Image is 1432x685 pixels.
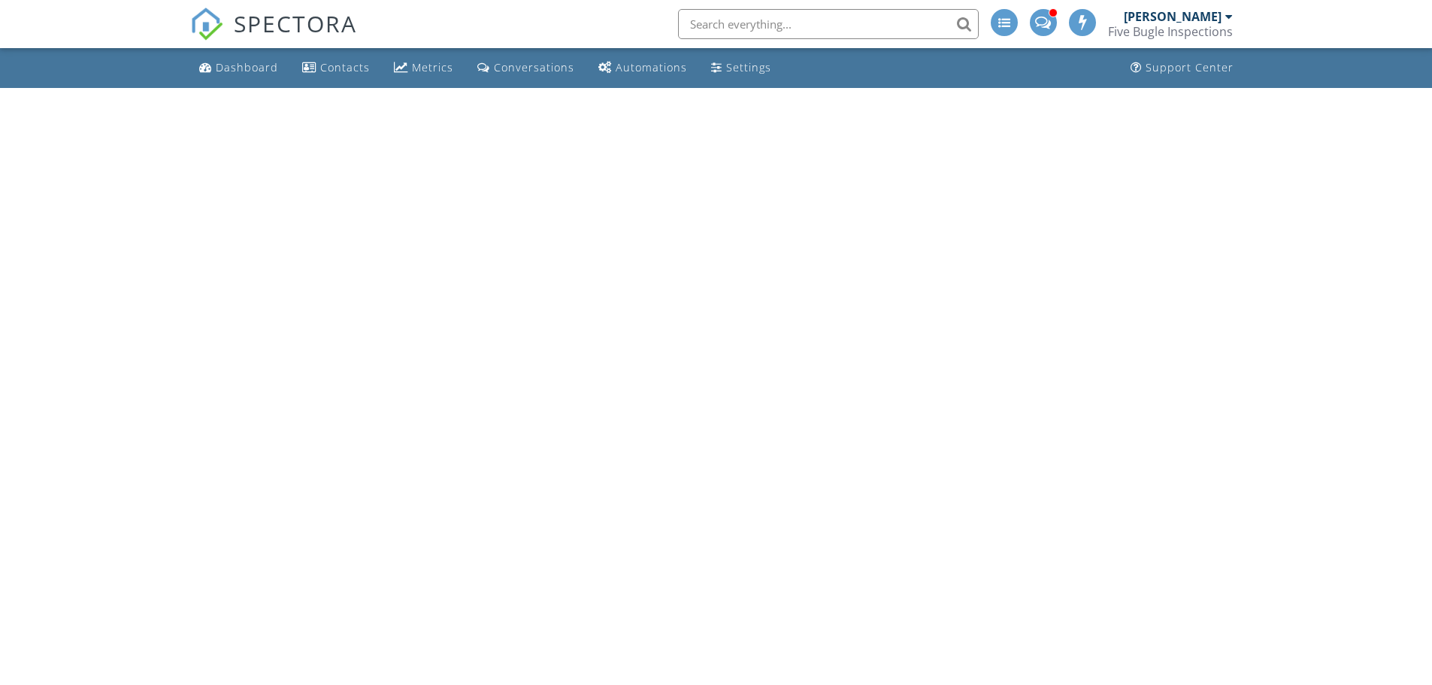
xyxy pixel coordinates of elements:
[190,8,223,41] img: The Best Home Inspection Software - Spectora
[726,60,771,74] div: Settings
[494,60,574,74] div: Conversations
[1108,24,1233,39] div: Five Bugle Inspections
[234,8,357,39] span: SPECTORA
[320,60,370,74] div: Contacts
[471,54,580,82] a: Conversations
[1125,54,1240,82] a: Support Center
[1124,9,1222,24] div: [PERSON_NAME]
[388,54,459,82] a: Metrics
[616,60,687,74] div: Automations
[1146,60,1234,74] div: Support Center
[705,54,777,82] a: Settings
[193,54,284,82] a: Dashboard
[216,60,278,74] div: Dashboard
[592,54,693,82] a: Automations (Advanced)
[412,60,453,74] div: Metrics
[678,9,979,39] input: Search everything...
[190,20,357,52] a: SPECTORA
[296,54,376,82] a: Contacts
